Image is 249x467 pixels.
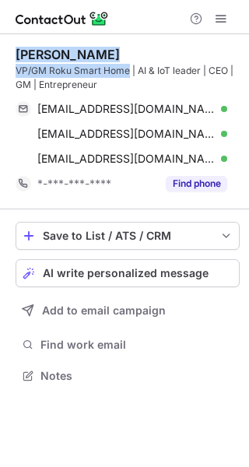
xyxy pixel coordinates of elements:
button: Find work email [16,334,240,356]
span: Find work email [40,338,233,352]
button: Add to email campaign [16,297,240,325]
span: Add to email campaign [42,304,166,317]
span: AI write personalized message [43,267,209,279]
img: ContactOut v5.3.10 [16,9,109,28]
div: VP/GM Roku Smart Home | AI & IoT leader | CEO | GM | Entrepreneur [16,64,240,92]
button: Notes [16,365,240,387]
span: [EMAIL_ADDRESS][DOMAIN_NAME] [37,152,216,166]
span: [EMAIL_ADDRESS][DOMAIN_NAME] [37,127,216,141]
button: Reveal Button [166,176,227,191]
button: AI write personalized message [16,259,240,287]
div: [PERSON_NAME] [16,47,120,62]
button: save-profile-one-click [16,222,240,250]
span: Notes [40,369,233,383]
div: Save to List / ATS / CRM [43,230,212,242]
span: [EMAIL_ADDRESS][DOMAIN_NAME] [37,102,216,116]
